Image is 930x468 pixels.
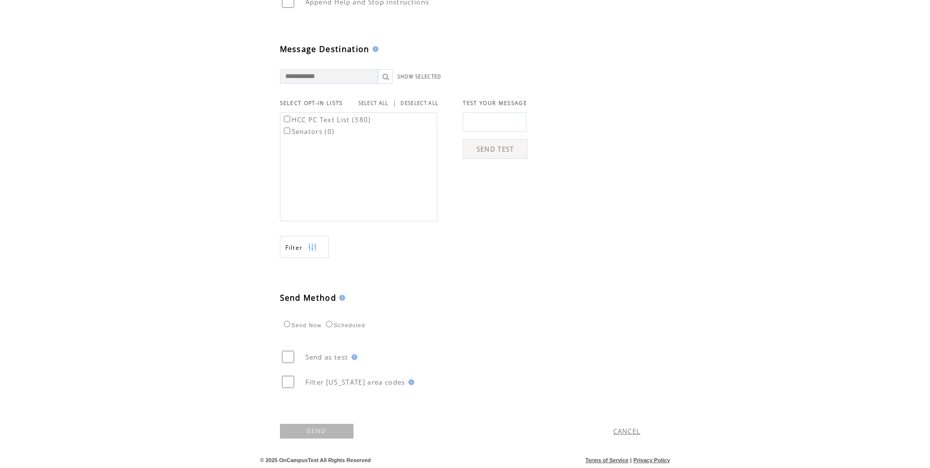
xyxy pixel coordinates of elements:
[324,322,365,328] label: Scheduled
[613,427,641,436] a: CANCEL
[630,457,631,463] span: |
[336,295,345,301] img: help.gif
[280,236,329,258] a: Filter
[280,292,337,303] span: Send Method
[281,322,322,328] label: Send Now
[398,74,442,80] a: SHOW SELECTED
[280,44,370,54] span: Message Destination
[305,353,349,362] span: Send as test
[308,236,317,259] img: filters.png
[401,100,438,106] a: DESELECT ALL
[260,457,371,463] span: © 2025 OnCampusText All Rights Reserved
[405,379,414,385] img: help.gif
[280,424,353,439] a: SEND
[463,139,528,159] a: SEND TEST
[284,128,290,134] input: Senators (0)
[305,378,405,387] span: Filter [US_STATE] area codes
[284,116,290,122] input: HCC PC Text List (380)
[285,243,303,252] span: Show filters
[370,46,378,52] img: help.gif
[585,457,628,463] a: Terms of Service
[284,321,290,327] input: Send Now
[349,354,357,360] img: help.gif
[393,99,397,107] span: |
[282,115,371,124] label: HCC PC Text List (380)
[633,457,670,463] a: Privacy Policy
[282,127,335,136] label: Senators (0)
[463,100,527,106] span: TEST YOUR MESSAGE
[358,100,389,106] a: SELECT ALL
[280,100,343,106] span: SELECT OPT-IN LISTS
[326,321,332,327] input: Scheduled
